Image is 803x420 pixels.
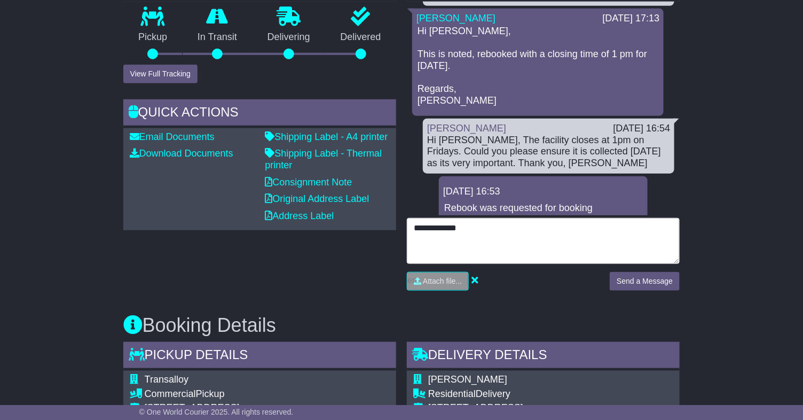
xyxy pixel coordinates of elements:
[444,203,642,225] p: Rebook was requested for booking OWCAU636466AU .
[418,26,658,106] p: Hi [PERSON_NAME], This is noted, rebooked with a closing time of 1 pm for [DATE]. Regards, [PERSO...
[428,388,476,399] span: Residential
[123,32,183,43] p: Pickup
[416,13,495,24] a: [PERSON_NAME]
[145,388,196,399] span: Commercial
[610,272,680,291] button: Send a Message
[123,342,396,371] div: Pickup Details
[123,315,680,336] h3: Booking Details
[145,374,188,385] span: Transalloy
[130,148,233,159] a: Download Documents
[603,13,660,25] div: [DATE] 17:13
[407,342,680,371] div: Delivery Details
[325,32,396,43] p: Delivered
[123,65,198,83] button: View Full Tracking
[123,99,396,128] div: Quick Actions
[613,123,671,135] div: [DATE] 16:54
[265,211,334,221] a: Address Label
[443,186,643,198] div: [DATE] 16:53
[145,402,350,414] div: [STREET_ADDRESS]
[265,148,382,170] a: Shipping Label - Thermal printer
[145,388,350,400] div: Pickup
[130,131,215,142] a: Email Documents
[252,32,325,43] p: Delivering
[427,135,670,169] div: Hi [PERSON_NAME], The facility closes at 1pm on Fridays. Could you please ensure it is collected ...
[428,388,670,400] div: Delivery
[183,32,253,43] p: In Transit
[139,408,294,416] span: © One World Courier 2025. All rights reserved.
[428,402,670,414] div: [STREET_ADDRESS]
[265,193,369,204] a: Original Address Label
[428,374,507,385] span: [PERSON_NAME]
[265,131,388,142] a: Shipping Label - A4 printer
[427,123,506,134] a: [PERSON_NAME]
[265,177,352,188] a: Consignment Note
